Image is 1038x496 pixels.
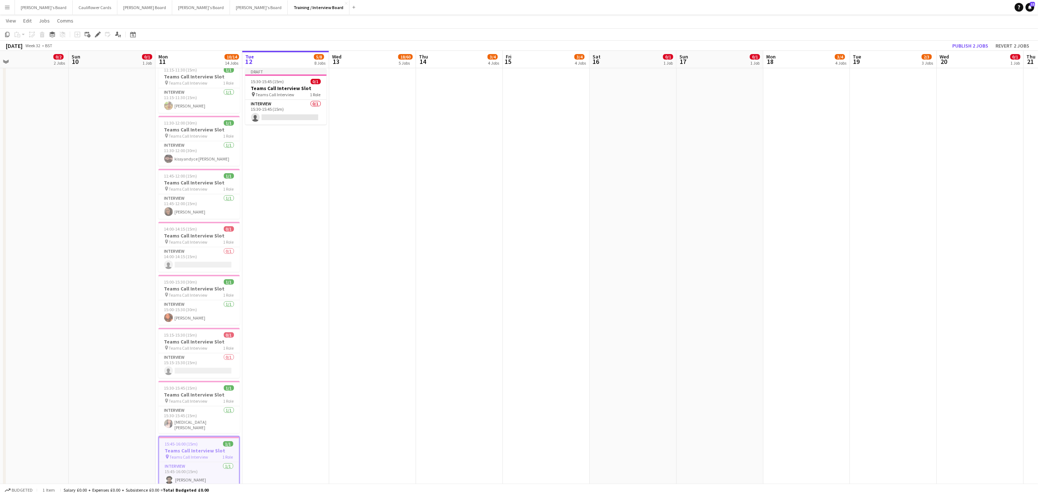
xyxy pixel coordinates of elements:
[164,332,197,338] span: 15:15-15:30 (15m)
[158,285,240,292] h3: Teams Call Interview Slot
[54,16,76,25] a: Comms
[72,53,80,60] span: Sun
[766,53,776,60] span: Mon
[678,57,688,66] span: 17
[4,486,34,494] button: Budgeted
[224,332,234,338] span: 0/1
[53,54,64,60] span: 0/2
[223,186,234,192] span: 1 Role
[158,328,240,378] app-job-card: 15:15-15:30 (15m)0/1Teams Call Interview Slot Teams Call Interview1 RoleInterview0/115:15-15:30 (...
[993,41,1032,50] button: Revert 2 jobs
[157,57,168,66] span: 11
[949,41,991,50] button: Publish 2 jobs
[169,239,208,245] span: Teams Call Interview
[39,17,50,24] span: Jobs
[419,53,428,60] span: Thu
[224,120,234,126] span: 1/1
[158,126,240,133] h3: Teams Call Interview Slot
[45,43,52,48] div: BST
[159,447,239,454] h3: Teams Call Interview Slot
[835,60,847,66] div: 4 Jobs
[223,441,233,447] span: 1/1
[1011,60,1020,66] div: 1 Job
[245,85,327,92] h3: Teams Call Interview Slot
[158,381,240,433] app-job-card: 15:30-15:45 (15m)1/1Teams Call Interview Slot Teams Call Interview1 RoleInterview1/115:30-15:45 (...
[224,173,234,179] span: 1/1
[245,69,327,74] div: Draft
[591,57,601,66] span: 16
[223,292,234,298] span: 1 Role
[765,57,776,66] span: 18
[70,57,80,66] span: 10
[835,54,845,60] span: 3/4
[24,43,42,48] span: Week 32
[158,141,240,166] app-card-role: Interview1/111:30-12:00 (30m)kissyandyce [PERSON_NAME]
[245,69,327,125] app-job-card: Draft15:30-15:45 (15m)0/1Teams Call Interview Slot Teams Call Interview1 RoleInterview0/115:30-15...
[158,275,240,325] app-job-card: 15:00-15:30 (30m)1/1Teams Call Interview Slot Teams Call Interview1 RoleInterview1/115:00-15:30 (...
[164,226,197,232] span: 14:00-14:15 (15m)
[164,279,197,285] span: 15:00-15:30 (30m)
[158,63,240,113] app-job-card: 11:15-11:30 (15m)1/1Teams Call Interview Slot Teams Call Interview1 RoleInterview1/111:15-11:30 (...
[223,239,234,245] span: 1 Role
[158,391,240,398] h3: Teams Call Interview Slot
[158,300,240,325] app-card-role: Interview1/115:00-15:30 (30m)[PERSON_NAME]
[142,60,152,66] div: 1 Job
[169,186,208,192] span: Teams Call Interview
[1030,2,1035,7] span: 11
[73,0,117,15] button: Cauliflower Cards
[169,133,208,139] span: Teams Call Interview
[158,247,240,272] app-card-role: Interview0/114:00-14:15 (15m)
[6,17,16,24] span: View
[488,54,498,60] span: 3/4
[164,385,197,391] span: 15:30-15:45 (15m)
[224,226,234,232] span: 0/1
[939,57,949,66] span: 20
[399,60,412,66] div: 5 Jobs
[158,169,240,219] app-job-card: 11:45-12:00 (15m)1/1Teams Call Interview Slot Teams Call Interview1 RoleInterview1/111:45-12:00 (...
[750,54,760,60] span: 0/1
[169,292,208,298] span: Teams Call Interview
[663,60,673,66] div: 1 Job
[223,398,234,404] span: 1 Role
[36,16,53,25] a: Jobs
[57,17,73,24] span: Comms
[159,462,239,487] app-card-role: Interview1/115:45-16:00 (15m)[PERSON_NAME]
[224,385,234,391] span: 1/1
[245,53,254,60] span: Tue
[170,454,209,460] span: Teams Call Interview
[158,353,240,378] app-card-role: Interview0/115:15-15:30 (15m)
[158,179,240,186] h3: Teams Call Interview Slot
[332,53,342,60] span: Wed
[12,488,33,493] span: Budgeted
[158,406,240,433] app-card-role: Interview1/115:30-15:45 (15m)[MEDICAL_DATA][PERSON_NAME]
[679,53,688,60] span: Sun
[506,53,512,60] span: Fri
[164,173,197,179] span: 11:45-12:00 (15m)
[750,60,760,66] div: 1 Job
[3,16,19,25] a: View
[223,133,234,139] span: 1 Role
[245,100,327,125] app-card-role: Interview0/115:30-15:45 (15m)
[1026,3,1034,12] a: 11
[225,54,239,60] span: 10/14
[158,194,240,219] app-card-role: Interview1/111:45-12:00 (15m)[PERSON_NAME]
[169,398,208,404] span: Teams Call Interview
[225,60,239,66] div: 14 Jobs
[23,17,32,24] span: Edit
[223,454,233,460] span: 1 Role
[15,0,73,15] button: [PERSON_NAME]'s Board
[922,60,933,66] div: 3 Jobs
[223,80,234,86] span: 1 Role
[158,53,168,60] span: Mon
[20,16,35,25] a: Edit
[852,57,861,66] span: 19
[331,57,342,66] span: 13
[158,116,240,166] app-job-card: 11:30-12:00 (30m)1/1Teams Call Interview Slot Teams Call Interview1 RoleInterview1/111:30-12:00 (...
[158,436,240,488] app-job-card: 15:45-16:00 (15m)1/1Teams Call Interview Slot Teams Call Interview1 RoleInterview1/115:45-16:00 (...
